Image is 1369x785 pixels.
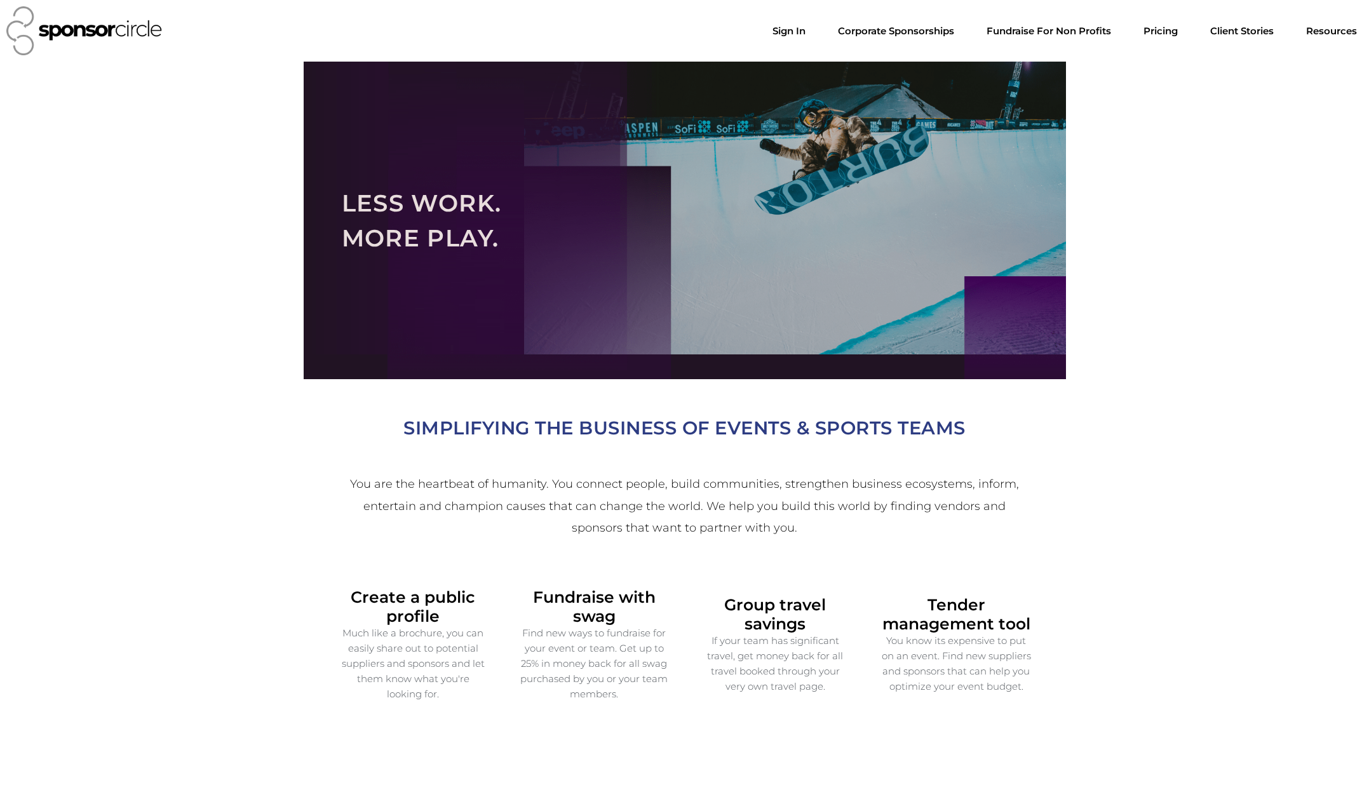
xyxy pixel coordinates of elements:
a: Resources [1296,18,1367,44]
p: If your team has significant travel, get money back for all travel booked through your very own t... [701,633,850,694]
span: Tender management tool [882,595,1030,633]
nav: Menu [762,18,1367,44]
span: Fundraise with swag [533,587,656,626]
a: Corporate SponsorshipsMenu Toggle [828,18,964,44]
h2: LESS WORK. MORE PLAY. [342,185,1028,256]
img: Sponsor Circle logo [6,6,162,55]
span: Group travel savings [724,595,826,633]
span: Create a public profile [351,587,475,626]
h2: You are the heartbeat of humanity. You connect people, build communities, strengthen business eco... [346,473,1023,539]
h2: SIMPLIFYING THE BUSINESS OF EVENTS & SPORTS TEAMS [329,412,1041,443]
p: Much like a brochure, you can easily share out to potential suppliers and sponsors and let them k... [339,626,488,702]
p: You know its expensive to put on an event. Find new suppliers and sponsors that can help you opti... [882,633,1031,694]
a: Fundraise For Non ProfitsMenu Toggle [976,18,1121,44]
a: Pricing [1133,18,1188,44]
p: Find new ways to fundraise for your event or team. Get up to 25% in money back for all swag purch... [520,626,669,702]
a: Sign In [762,18,816,44]
a: Client Stories [1200,18,1284,44]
